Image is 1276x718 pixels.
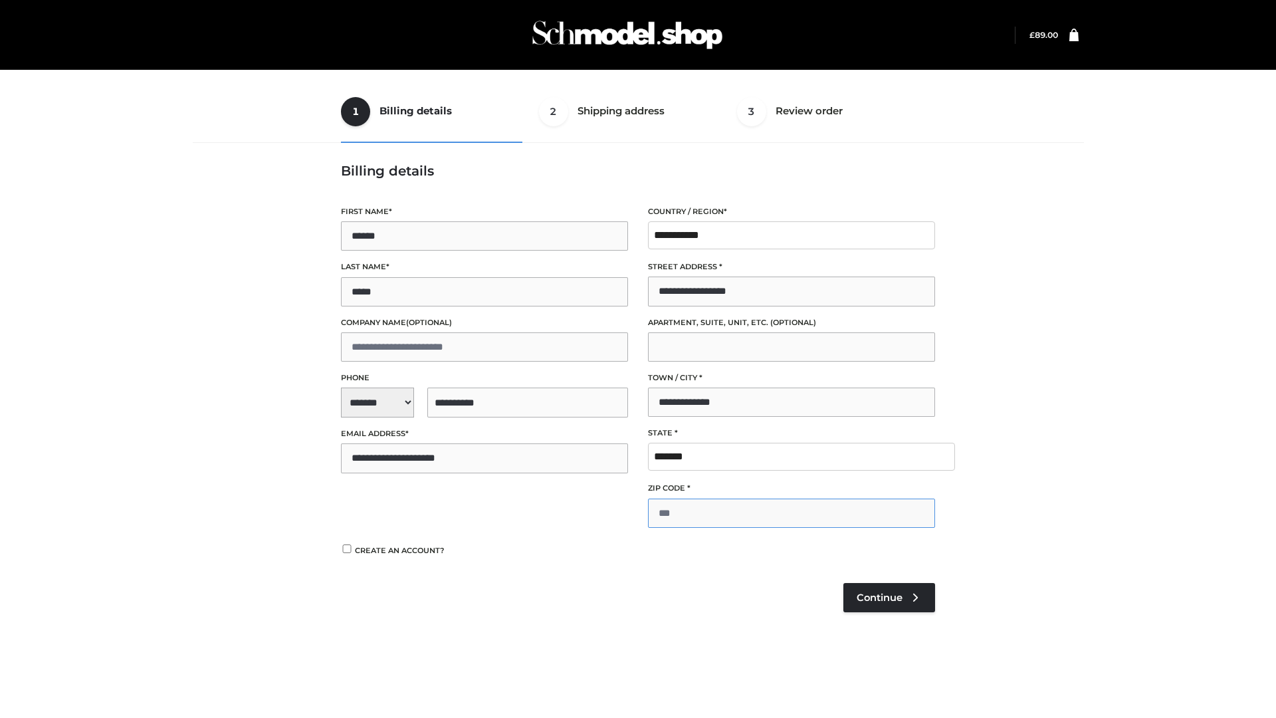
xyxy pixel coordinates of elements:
label: Street address [648,261,935,273]
label: Apartment, suite, unit, etc. [648,316,935,329]
span: £ [1029,30,1035,40]
bdi: 89.00 [1029,30,1058,40]
img: Schmodel Admin 964 [528,9,727,61]
span: (optional) [406,318,452,327]
label: State [648,427,935,439]
span: Continue [857,592,903,604]
a: £89.00 [1029,30,1058,40]
label: Company name [341,316,628,329]
label: Town / City [648,372,935,384]
label: ZIP Code [648,482,935,495]
label: First name [341,205,628,218]
label: Email address [341,427,628,440]
label: Country / Region [648,205,935,218]
label: Phone [341,372,628,384]
h3: Billing details [341,163,935,179]
span: Create an account? [355,546,445,555]
span: (optional) [770,318,816,327]
label: Last name [341,261,628,273]
input: Create an account? [341,544,353,553]
a: Continue [843,583,935,612]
